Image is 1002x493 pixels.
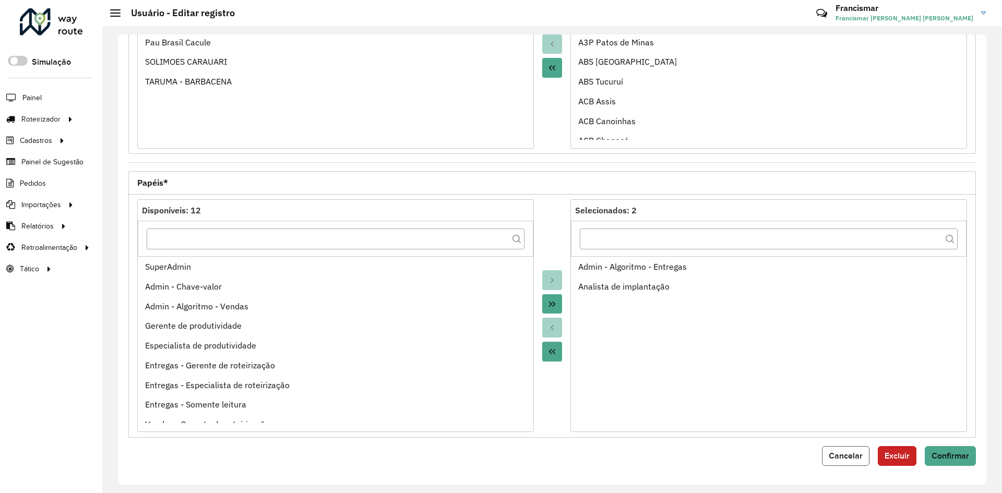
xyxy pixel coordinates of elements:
[578,115,960,127] div: ACB Canoinhas
[145,319,527,332] div: Gerente de produtividade
[836,3,973,13] h3: Francismar
[878,446,916,466] button: Excluir
[20,135,52,146] span: Cadastros
[145,379,527,391] div: Entregas - Especialista de roteirização
[578,134,960,147] div: ACB Chapecó
[137,178,168,187] span: Papéis*
[836,14,973,23] span: Francismar [PERSON_NAME] [PERSON_NAME]
[578,75,960,88] div: ABS Tucuruí
[145,55,527,68] div: SOLIMOES CARAUARI
[145,36,527,49] div: Pau Brasil Cacule
[21,242,77,253] span: Retroalimentação
[578,36,960,49] div: A3P Patos de Minas
[21,199,61,210] span: Importações
[145,300,527,312] div: Admin - Algoritmo - Vendas
[822,446,869,466] button: Cancelar
[578,280,960,293] div: Analista de implantação
[20,178,46,189] span: Pedidos
[542,342,562,362] button: Move All to Source
[145,359,527,371] div: Entregas - Gerente de roteirização
[578,55,960,68] div: ABS [GEOGRAPHIC_DATA]
[829,451,863,460] span: Cancelar
[575,204,962,217] div: Selecionados: 2
[145,339,527,352] div: Especialista de produtividade
[142,204,529,217] div: Disponíveis: 12
[145,260,527,273] div: SuperAdmin
[145,75,527,88] div: TARUMA - BARBACENA
[21,157,83,167] span: Painel de Sugestão
[32,56,71,68] label: Simulação
[22,92,42,103] span: Painel
[145,398,527,411] div: Entregas - Somente leitura
[20,263,39,274] span: Tático
[885,451,910,460] span: Excluir
[578,95,960,107] div: ACB Assis
[932,451,969,460] span: Confirmar
[578,260,960,273] div: Admin - Algoritmo - Entregas
[21,114,61,125] span: Roteirizador
[121,7,235,19] h2: Usuário - Editar registro
[542,294,562,314] button: Move All to Target
[21,221,54,232] span: Relatórios
[145,418,527,430] div: Vendas - Gerente de roteirização
[145,280,527,293] div: Admin - Chave-valor
[925,446,976,466] button: Confirmar
[542,58,562,78] button: Move All to Source
[810,2,833,25] a: Contato Rápido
